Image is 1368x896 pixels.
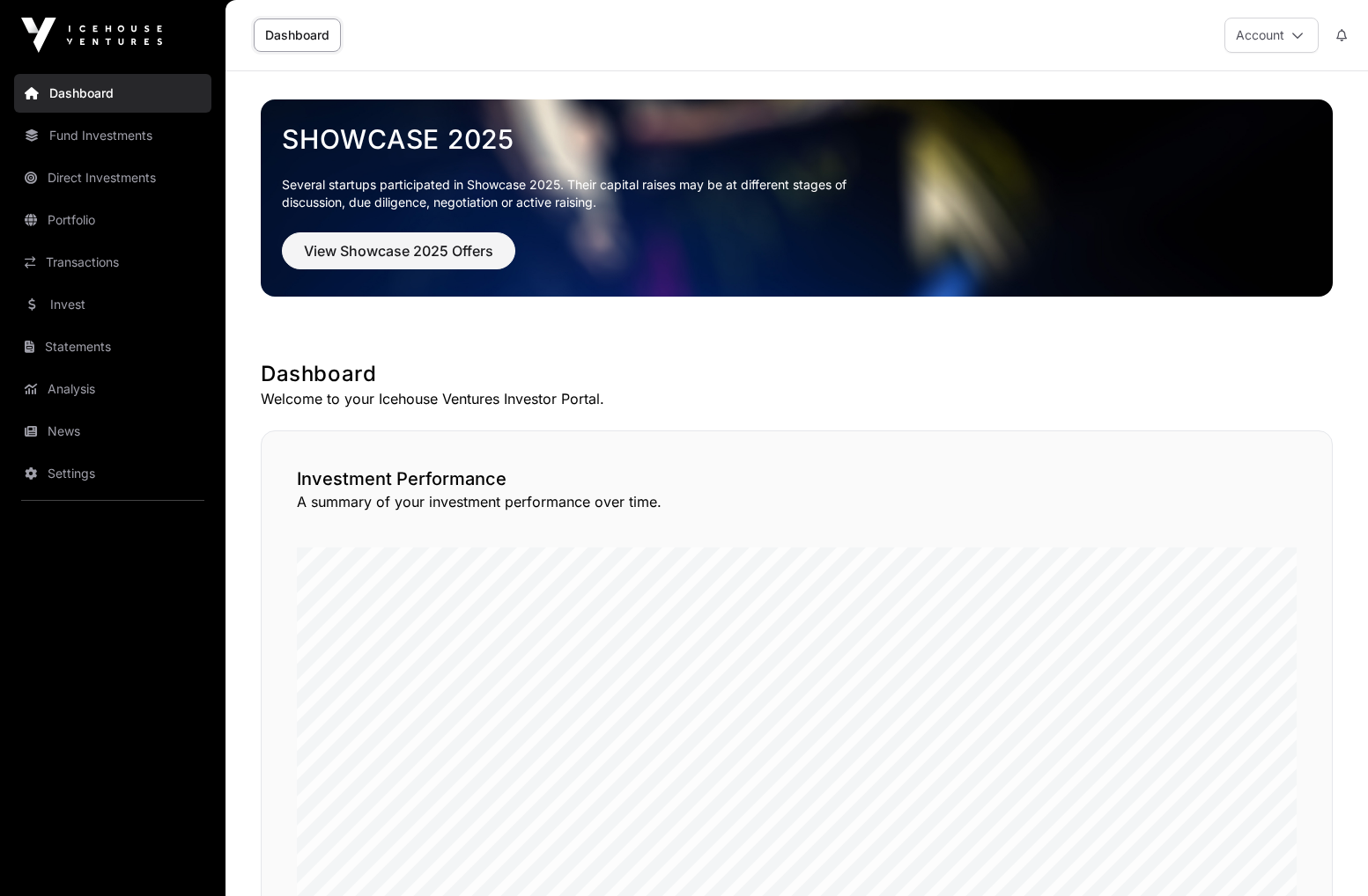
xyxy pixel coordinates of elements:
[14,243,211,282] a: Transactions
[282,123,1312,155] a: Showcase 2025
[14,370,211,408] a: Analysis
[261,388,1333,409] p: Welcome to your Icehouse Ventures Investor Portal.
[254,18,341,52] a: Dashboard
[14,201,211,239] a: Portfolio
[14,158,211,197] a: Direct Investments
[261,99,1333,297] img: Showcase 2025
[297,466,1297,491] h2: Investment Performance
[21,18,162,53] img: Icehouse Ventures Logo
[282,250,515,268] a: View Showcase 2025 Offers
[297,491,1297,512] p: A summary of your investment performance over time.
[14,285,211,324] a: Invest
[304,240,493,261] span: View Showcase 2025 Offers
[14,74,211,113] a: Dashboard
[1280,812,1368,896] iframe: Chat Widget
[282,232,515,269] button: View Showcase 2025 Offers
[14,116,211,155] a: Fund Investments
[14,412,211,451] a: News
[14,327,211,366] a: Statements
[261,360,1333,388] h1: Dashboard
[282,176,874,211] p: Several startups participated in Showcase 2025. Their capital raises may be at different stages o...
[14,454,211,493] a: Settings
[1224,18,1319,53] button: Account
